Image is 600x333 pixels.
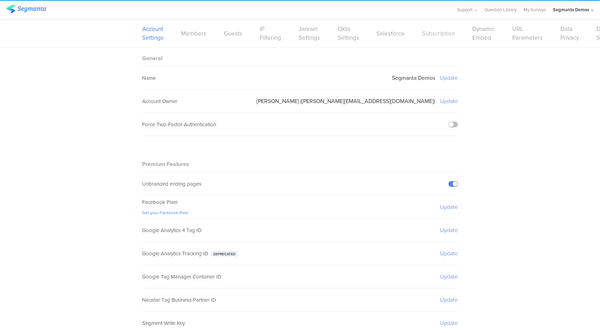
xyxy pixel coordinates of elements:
div: Unbranded ending pages [142,180,201,188]
sg-setting-value: Segmanta Demos [392,74,435,82]
sg-field-title: Name [142,74,156,82]
span: Support [457,6,473,13]
span: Neustar Tag Business Partner ID [142,296,216,304]
a: Guests [224,29,242,38]
sg-setting-edit-trigger: Update [440,319,458,327]
span: Segment Write Key [142,319,185,327]
sg-setting-value: [PERSON_NAME] ([PERSON_NAME][EMAIL_ADDRESS][DOMAIN_NAME]) [256,97,435,105]
div: Deprecated [211,251,238,257]
a: Salesforce [376,29,405,38]
sg-field-title: Force Two-Factor Authentication [142,121,216,128]
sg-setting-edit-trigger: Update [440,249,458,257]
img: segmanta logo [6,5,46,13]
span: Facebook Pixel [142,198,177,206]
sg-field-title: Account Owner [142,97,177,105]
sg-setting-edit-trigger: Update [440,74,458,82]
sg-setting-edit-trigger: Update [440,203,458,211]
a: Okta Settings [338,25,359,42]
div: Segmanta Demos [553,6,589,13]
sg-setting-edit-trigger: Update [440,273,458,281]
sg-setting-edit-trigger: Update [440,226,458,234]
span: Google Analytics 4 Tag ID [142,226,202,234]
a: Get your Facebook Pixel [142,210,188,216]
a: Data Privacy [560,25,579,42]
a: Janrain Settings [299,25,320,42]
span: Google Tag Manager Container ID [142,273,221,281]
sg-block-title: General [142,54,162,62]
sg-setting-edit-trigger: Update [440,97,458,105]
sg-block-title: Premium Features [142,160,189,168]
sg-setting-edit-trigger: Update [440,296,458,304]
a: URL Parameters [512,25,543,42]
a: Members [181,29,206,38]
a: Dynamic Embed [472,25,495,42]
span: Google Analytics Tracking ID [142,250,208,257]
a: Subscription [422,29,455,38]
a: IP Filtering [260,25,281,42]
